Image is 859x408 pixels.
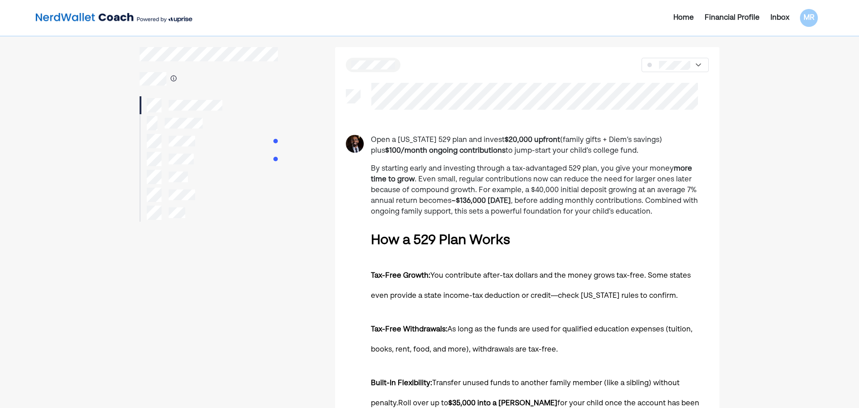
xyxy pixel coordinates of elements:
[371,272,691,300] span: You contribute after-tax dollars and the money grows tax-free. Some states even provide a state i...
[371,163,709,217] p: By starting early and investing through a tax-advantaged 529 plan, you give your money . Even sma...
[371,380,432,387] strong: Built-In Flexibility:
[371,231,709,251] h3: How a 529 Plan Works
[371,380,680,407] span: Transfer unused funds to another family member (like a sibling) without penalty.
[800,9,818,27] div: MR
[385,147,506,155] strong: $100/month ongoing contributions
[371,326,693,353] span: As long as the funds are used for qualified education expenses (tuition, books, rent, food, and m...
[371,135,709,156] p: Open a [US_STATE] 529 plan and invest (family gifts + Diem’s savings) plus to jump-start your chi...
[770,13,789,23] div: Inbox
[448,400,557,407] strong: $35,000 into a [PERSON_NAME]
[398,400,448,407] span: Roll over up to
[451,198,511,205] strong: ~$136,000 [DATE]
[505,137,560,144] strong: $20,000 upfront
[705,13,760,23] div: Financial Profile
[673,13,694,23] div: Home
[371,326,447,333] strong: Tax-Free Withdrawals:
[371,272,430,279] strong: Tax-Free Growth:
